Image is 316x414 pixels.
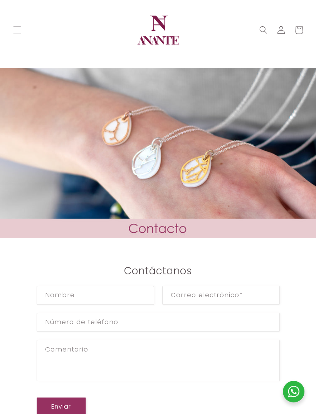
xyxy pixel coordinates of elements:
h2: Contáctanos [37,265,280,278]
input: Número de teléfono [37,313,279,331]
input: Nombre [37,286,154,304]
img: Anante Joyería | Diseño en plata y oro [135,7,181,53]
summary: Menú [8,21,26,39]
summary: Búsqueda [254,21,272,39]
input: Correo electrónico [163,286,279,304]
a: Anante Joyería | Diseño en plata y oro [132,4,184,56]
